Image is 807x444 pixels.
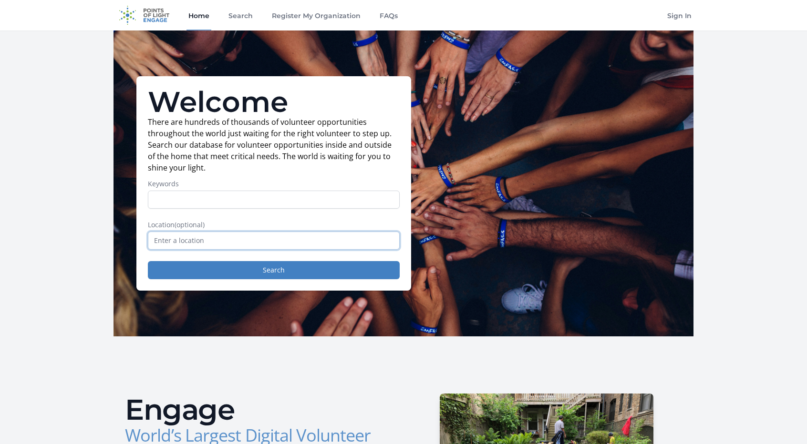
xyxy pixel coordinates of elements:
[148,179,400,189] label: Keywords
[175,220,205,229] span: (optional)
[148,232,400,250] input: Enter a location
[148,220,400,230] label: Location
[148,261,400,279] button: Search
[125,395,396,424] h2: Engage
[148,116,400,173] p: There are hundreds of thousands of volunteer opportunities throughout the world just waiting for ...
[148,88,400,116] h1: Welcome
